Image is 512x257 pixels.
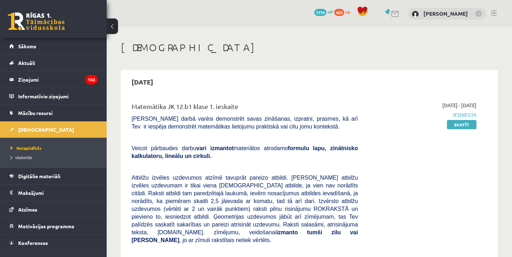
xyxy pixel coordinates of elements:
[18,60,35,66] span: Aktuāli
[132,145,358,159] b: formulu lapu, zinātnisko kalkulatoru, lineālu un cirkuli.
[11,145,42,151] span: Neizpildītās
[9,121,98,138] a: [DEMOGRAPHIC_DATA]
[132,102,358,115] div: Matemātika JK 12.b1 klase 1. ieskaite
[334,9,353,15] a: 403 xp
[18,185,98,201] legend: Maksājumi
[18,71,98,88] legend: Ziņojumi
[423,10,468,17] a: [PERSON_NAME]
[18,173,60,179] span: Digitālie materiāli
[314,9,333,15] a: 1774 mP
[18,240,48,246] span: Konferences
[9,55,98,71] a: Aktuāli
[447,120,476,129] a: Skatīt
[85,75,98,84] i: 102
[18,206,37,213] span: Atzīmes
[369,111,476,119] span: Iesniegta
[11,154,32,160] span: Izlabotās
[276,229,298,235] b: izmanto
[9,168,98,184] a: Digitālie materiāli
[11,154,100,160] a: Izlabotās
[18,223,74,229] span: Motivācijas programma
[327,9,333,15] span: mP
[18,43,36,49] span: Sākums
[8,12,65,30] a: Rīgas 1. Tālmācības vidusskola
[9,185,98,201] a: Maksājumi
[345,9,350,15] span: xp
[442,102,476,109] span: [DATE] - [DATE]
[9,71,98,88] a: Ziņojumi102
[18,110,53,116] span: Mācību resursi
[334,9,344,16] span: 403
[132,175,358,243] span: Atbilžu izvēles uzdevumos atzīmē tavuprāt pareizo atbildi. [PERSON_NAME] atbilžu izvēles uzdevuma...
[9,38,98,54] a: Sākums
[9,218,98,234] a: Motivācijas programma
[121,42,498,54] h1: [DEMOGRAPHIC_DATA]
[11,145,100,151] a: Neizpildītās
[18,126,74,133] span: [DEMOGRAPHIC_DATA]
[9,105,98,121] a: Mācību resursi
[196,145,234,151] b: vari izmantot
[9,88,98,104] a: Informatīvie ziņojumi
[124,73,160,90] h2: [DATE]
[132,145,358,159] span: Veicot pārbaudes darbu materiālos atrodamo
[9,235,98,251] a: Konferences
[314,9,326,16] span: 1774
[9,201,98,218] a: Atzīmes
[412,11,419,18] img: Evelīna Marija Beitāne
[18,88,98,104] legend: Informatīvie ziņojumi
[132,116,358,130] span: [PERSON_NAME] darbā varēsi demonstrēt savas zināšanas, izpratni, prasmes, kā arī Tev ir iespēja d...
